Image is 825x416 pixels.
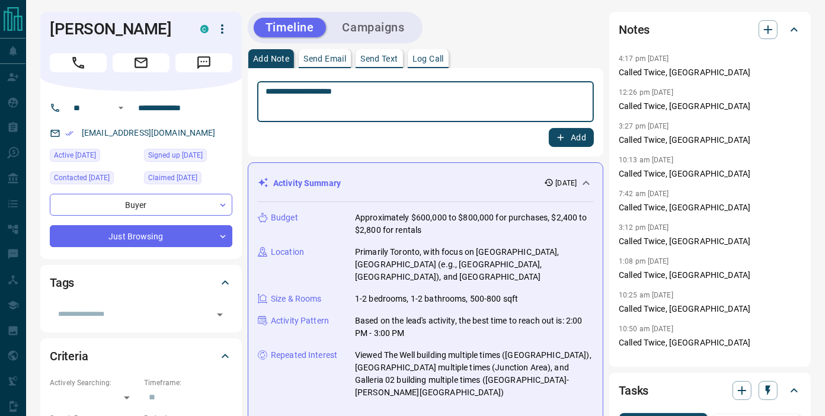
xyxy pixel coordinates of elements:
[619,134,801,146] p: Called Twice, [GEOGRAPHIC_DATA]
[271,246,304,258] p: Location
[271,212,298,224] p: Budget
[50,273,74,292] h2: Tags
[619,269,801,281] p: Called Twice, [GEOGRAPHIC_DATA]
[54,172,110,184] span: Contacted [DATE]
[113,53,170,72] span: Email
[619,291,673,299] p: 10:25 am [DATE]
[273,177,341,190] p: Activity Summary
[271,349,337,361] p: Repeated Interest
[619,88,673,97] p: 12:26 pm [DATE]
[355,246,593,283] p: Primarily Toronto, with focus on [GEOGRAPHIC_DATA], [GEOGRAPHIC_DATA] (e.g., [GEOGRAPHIC_DATA], [...
[619,337,801,349] p: Called Twice, [GEOGRAPHIC_DATA]
[619,257,669,265] p: 1:08 pm [DATE]
[50,53,107,72] span: Call
[258,172,593,194] div: Activity Summary[DATE]
[212,306,228,323] button: Open
[619,235,801,248] p: Called Twice, [GEOGRAPHIC_DATA]
[148,149,203,161] span: Signed up [DATE]
[50,347,88,366] h2: Criteria
[619,223,669,232] p: 3:12 pm [DATE]
[50,171,138,188] div: Tue May 20 2025
[619,20,650,39] h2: Notes
[355,349,593,399] p: Viewed The Well building multiple times ([GEOGRAPHIC_DATA]), [GEOGRAPHIC_DATA] multiple times (Ju...
[619,122,669,130] p: 3:27 pm [DATE]
[619,168,801,180] p: Called Twice, [GEOGRAPHIC_DATA]
[549,128,594,147] button: Add
[360,55,398,63] p: Send Text
[355,293,518,305] p: 1-2 bedrooms, 1-2 bathrooms, 500-800 sqft
[253,55,289,63] p: Add Note
[619,66,801,79] p: Called Twice, [GEOGRAPHIC_DATA]
[619,201,801,214] p: Called Twice, [GEOGRAPHIC_DATA]
[50,377,138,388] p: Actively Searching:
[50,342,232,370] div: Criteria
[50,20,183,39] h1: [PERSON_NAME]
[619,15,801,44] div: Notes
[619,325,673,333] p: 10:50 am [DATE]
[144,149,232,165] div: Mon May 19 2025
[50,149,138,165] div: Wed Aug 20 2025
[200,25,209,33] div: condos.ca
[254,18,326,37] button: Timeline
[619,156,673,164] p: 10:13 am [DATE]
[82,128,216,137] a: [EMAIL_ADDRESS][DOMAIN_NAME]
[556,178,577,188] p: [DATE]
[412,55,444,63] p: Log Call
[331,18,417,37] button: Campaigns
[355,315,593,340] p: Based on the lead's activity, the best time to reach out is: 2:00 PM - 3:00 PM
[148,172,197,184] span: Claimed [DATE]
[355,212,593,236] p: Approximately $600,000 to $800,000 for purchases, $2,400 to $2,800 for rentals
[303,55,346,63] p: Send Email
[50,225,232,247] div: Just Browsing
[619,190,669,198] p: 7:42 am [DATE]
[619,381,648,400] h2: Tasks
[271,315,329,327] p: Activity Pattern
[619,100,801,113] p: Called Twice, [GEOGRAPHIC_DATA]
[144,377,232,388] p: Timeframe:
[619,303,801,315] p: Called Twice, [GEOGRAPHIC_DATA]
[54,149,96,161] span: Active [DATE]
[619,376,801,405] div: Tasks
[50,194,232,216] div: Buyer
[619,359,669,367] p: 9:08 am [DATE]
[619,55,669,63] p: 4:17 pm [DATE]
[65,129,73,137] svg: Email Verified
[144,171,232,188] div: Tue May 20 2025
[114,101,128,115] button: Open
[175,53,232,72] span: Message
[271,293,322,305] p: Size & Rooms
[50,268,232,297] div: Tags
